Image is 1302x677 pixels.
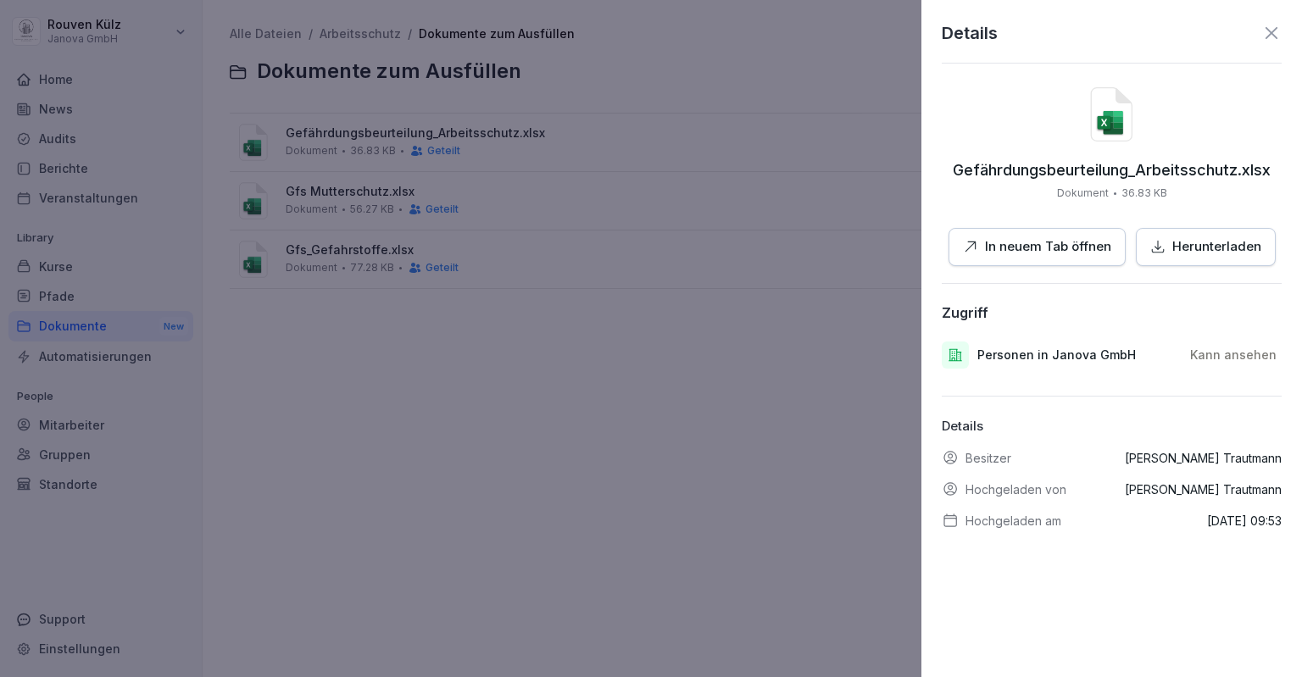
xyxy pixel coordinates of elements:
[1207,512,1282,530] p: [DATE] 09:53
[942,304,988,321] div: Zugriff
[1057,186,1109,201] p: Dokument
[965,480,1066,498] p: Hochgeladen von
[1125,480,1282,498] p: [PERSON_NAME] Trautmann
[942,417,1282,436] p: Details
[1172,237,1261,257] p: Herunterladen
[1190,347,1277,363] p: Kann ansehen
[953,162,1271,179] p: Gefährdungsbeurteilung_Arbeitsschutz.xlsx
[985,237,1111,257] p: In neuem Tab öffnen
[942,20,998,46] p: Details
[965,449,1011,467] p: Besitzer
[1136,228,1276,266] button: Herunterladen
[949,228,1126,266] button: In neuem Tab öffnen
[965,512,1061,530] p: Hochgeladen am
[977,347,1136,363] p: Personen in Janova GmbH
[1121,186,1167,201] p: 36.83 KB
[1125,449,1282,467] p: [PERSON_NAME] Trautmann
